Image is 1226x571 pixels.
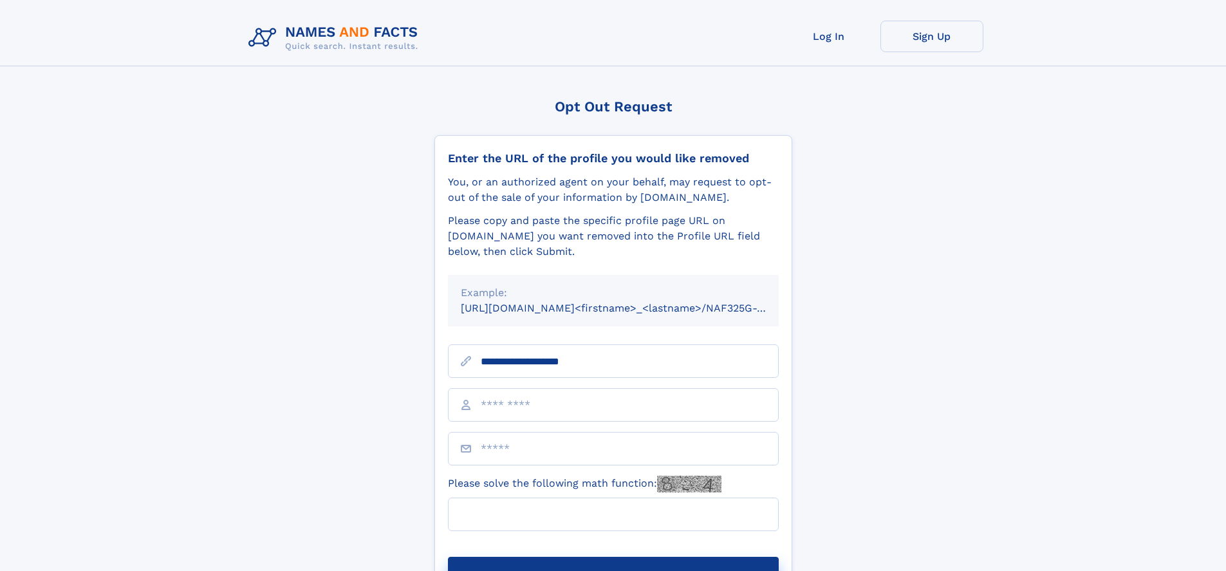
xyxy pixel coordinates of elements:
div: Example: [461,285,766,301]
div: Please copy and paste the specific profile page URL on [DOMAIN_NAME] you want removed into the Pr... [448,213,779,259]
div: Opt Out Request [434,98,792,115]
a: Sign Up [880,21,983,52]
a: Log In [777,21,880,52]
img: Logo Names and Facts [243,21,429,55]
small: [URL][DOMAIN_NAME]<firstname>_<lastname>/NAF325G-xxxxxxxx [461,302,803,314]
div: You, or an authorized agent on your behalf, may request to opt-out of the sale of your informatio... [448,174,779,205]
label: Please solve the following math function: [448,476,721,492]
div: Enter the URL of the profile you would like removed [448,151,779,165]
